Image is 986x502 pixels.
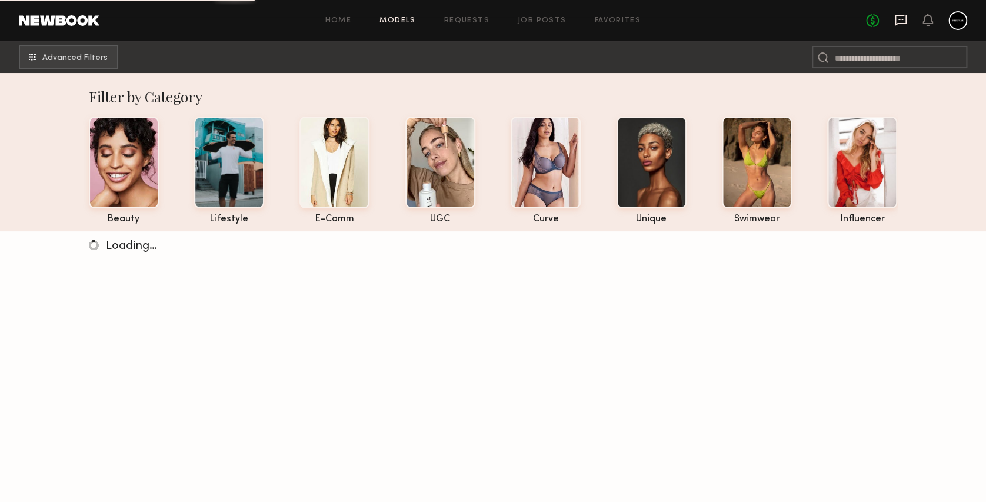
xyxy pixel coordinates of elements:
div: UGC [405,214,475,224]
div: swimwear [722,214,792,224]
div: beauty [89,214,159,224]
div: e-comm [299,214,369,224]
a: Job Posts [518,17,567,25]
a: Favorites [594,17,641,25]
div: curve [511,214,581,224]
span: Advanced Filters [42,54,108,62]
a: Requests [444,17,489,25]
a: Home [325,17,352,25]
div: unique [617,214,687,224]
div: influencer [827,214,897,224]
span: Loading… [106,241,157,252]
div: lifestyle [194,214,264,224]
button: Advanced Filters [19,45,118,69]
a: Models [379,17,415,25]
div: Filter by Category [89,87,898,106]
